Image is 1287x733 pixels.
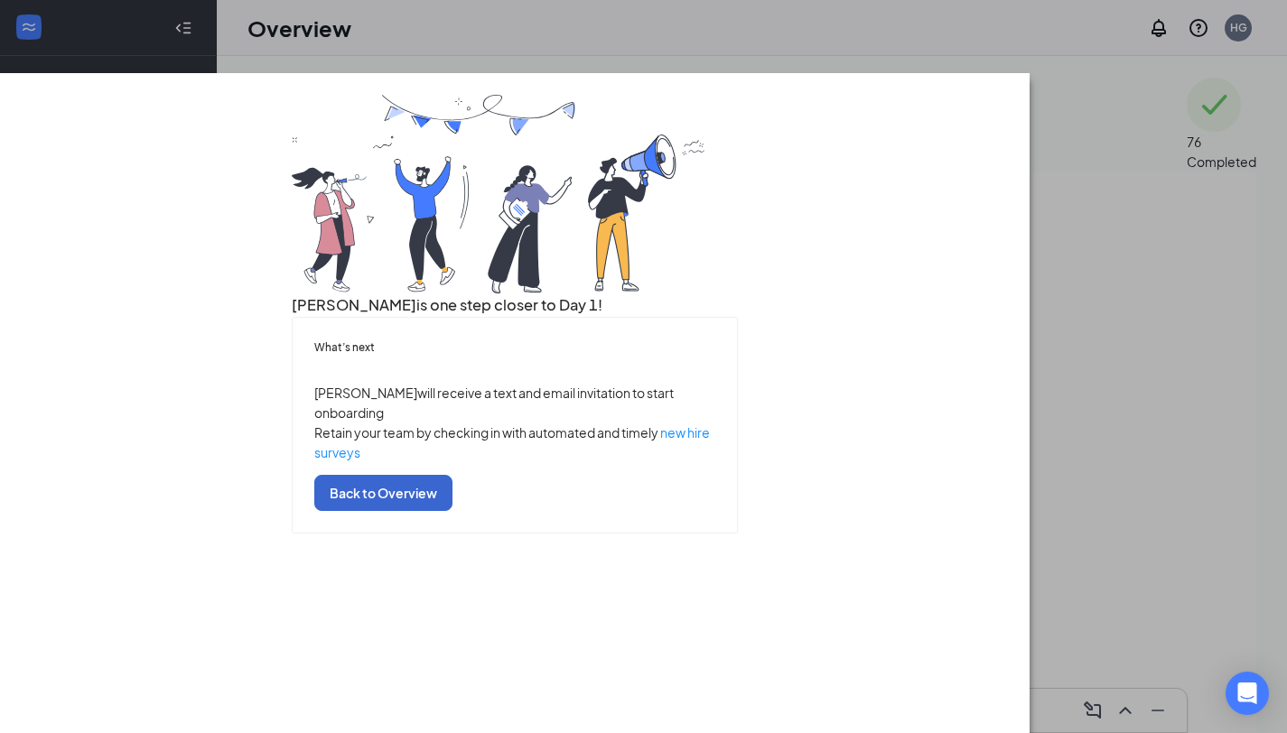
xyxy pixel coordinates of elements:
[292,95,707,293] img: you are all set
[314,422,714,462] p: Retain your team by checking in with automated and timely
[292,293,737,317] h3: [PERSON_NAME] is one step closer to Day 1!
[314,475,452,511] button: Back to Overview
[314,383,714,422] p: [PERSON_NAME] will receive a text and email invitation to start onboarding
[314,339,714,356] h5: What’s next
[1226,672,1269,715] div: Open Intercom Messenger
